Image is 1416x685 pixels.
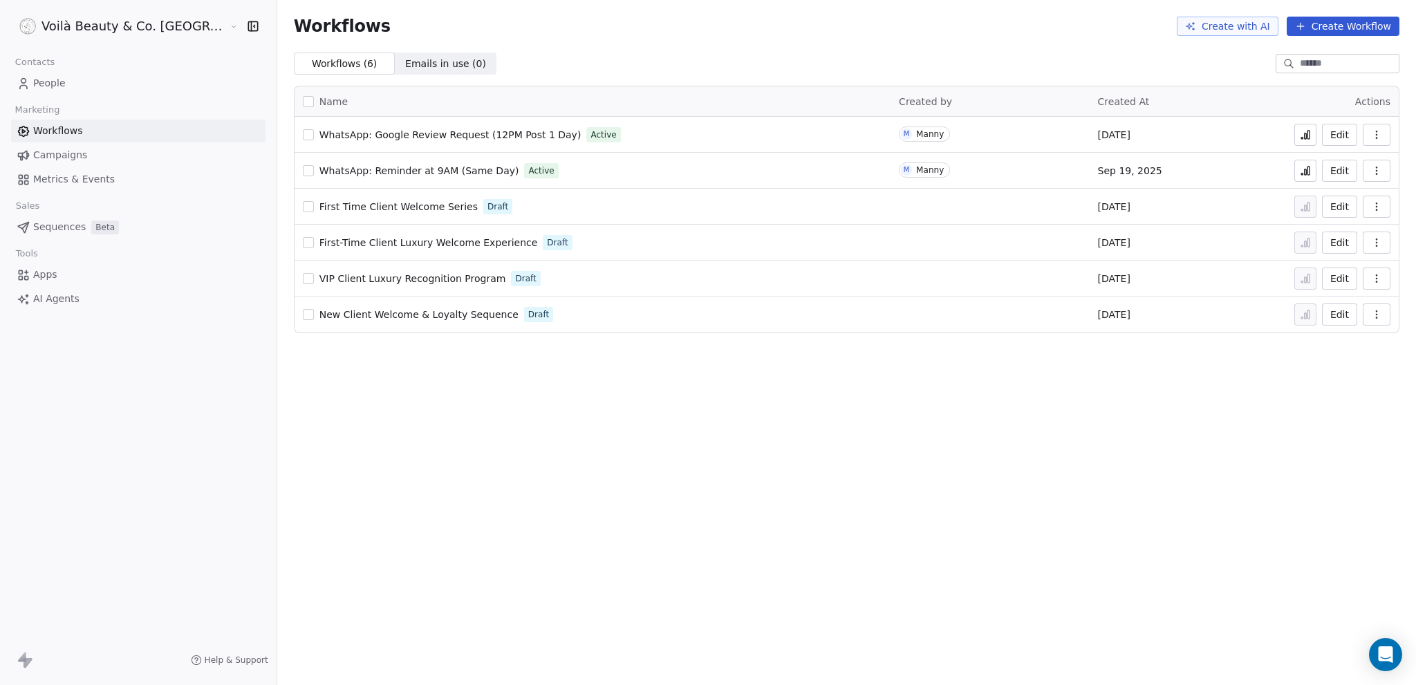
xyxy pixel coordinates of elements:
a: Campaigns [11,144,265,167]
div: Open Intercom Messenger [1369,638,1402,671]
span: Metrics & Events [33,172,115,187]
a: New Client Welcome & Loyalty Sequence [319,308,519,321]
span: Beta [91,220,119,234]
span: Emails in use ( 0 ) [405,57,486,71]
div: M [904,129,910,140]
span: Contacts [9,52,61,73]
div: M [904,165,910,176]
button: Edit [1322,303,1357,326]
a: SequencesBeta [11,216,265,238]
button: Create with AI [1177,17,1278,36]
button: Edit [1322,196,1357,218]
span: WhatsApp: Reminder at 9AM (Same Day) [319,165,519,176]
span: [DATE] [1098,200,1130,214]
span: Draft [515,272,536,285]
span: VIP Client Luxury Recognition Program [319,273,506,284]
a: Apps [11,263,265,286]
a: People [11,72,265,95]
span: Name [319,95,348,109]
span: Draft [528,308,549,321]
a: WhatsApp: Google Review Request (12PM Post 1 Day) [319,128,581,142]
span: AI Agents [33,292,80,306]
button: Create Workflow [1287,17,1399,36]
span: Voilà Beauty & Co. [GEOGRAPHIC_DATA] [41,17,226,35]
div: Manny [916,165,944,175]
span: [DATE] [1098,236,1130,250]
span: Created by [899,96,952,107]
span: [DATE] [1098,308,1130,321]
span: Actions [1355,96,1390,107]
button: Edit [1322,232,1357,254]
a: Metrics & Events [11,168,265,191]
span: First-Time Client Luxury Welcome Experience [319,237,538,248]
span: Help & Support [205,655,268,666]
span: Marketing [9,100,66,120]
span: Workflows [33,124,83,138]
span: Sep 19, 2025 [1098,164,1162,178]
img: Voila_Beauty_And_Co_Logo.png [19,18,36,35]
span: Draft [487,200,508,213]
a: WhatsApp: Reminder at 9AM (Same Day) [319,164,519,178]
button: Edit [1322,124,1357,146]
span: First Time Client Welcome Series [319,201,478,212]
span: WhatsApp: Google Review Request (12PM Post 1 Day) [319,129,581,140]
span: [DATE] [1098,128,1130,142]
div: Manny [916,129,944,139]
a: First-Time Client Luxury Welcome Experience [319,236,538,250]
span: Draft [547,236,568,249]
span: Workflows [294,17,391,36]
span: [DATE] [1098,272,1130,285]
span: Active [528,165,554,177]
span: Sequences [33,220,86,234]
a: First Time Client Welcome Series [319,200,478,214]
span: Campaigns [33,148,87,162]
button: Voilà Beauty & Co. [GEOGRAPHIC_DATA] [17,15,219,38]
span: Tools [10,243,44,264]
span: Active [590,129,616,141]
button: Edit [1322,160,1357,182]
span: New Client Welcome & Loyalty Sequence [319,309,519,320]
span: Apps [33,268,57,282]
a: Workflows [11,120,265,142]
a: Help & Support [191,655,268,666]
a: AI Agents [11,288,265,310]
button: Edit [1322,268,1357,290]
span: Created At [1098,96,1150,107]
a: VIP Client Luxury Recognition Program [319,272,506,285]
span: Sales [10,196,46,216]
span: People [33,76,66,91]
